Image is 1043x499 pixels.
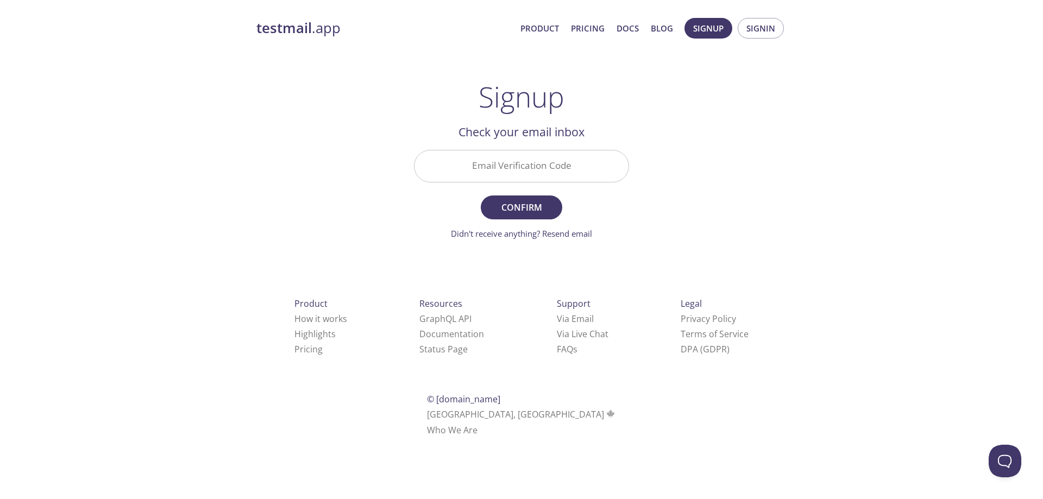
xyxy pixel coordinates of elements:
[294,298,328,309] span: Product
[651,21,673,35] a: Blog
[557,343,577,355] a: FAQ
[481,195,562,219] button: Confirm
[738,18,784,39] button: Signin
[256,19,512,37] a: testmail.app
[573,343,577,355] span: s
[571,21,605,35] a: Pricing
[419,343,468,355] a: Status Page
[414,123,629,141] h2: Check your email inbox
[557,313,594,325] a: Via Email
[684,18,732,39] button: Signup
[681,298,702,309] span: Legal
[419,328,484,340] a: Documentation
[294,343,323,355] a: Pricing
[294,313,347,325] a: How it works
[294,328,336,340] a: Highlights
[681,313,736,325] a: Privacy Policy
[479,80,564,113] h1: Signup
[681,343,730,355] a: DPA (GDPR)
[451,228,592,239] a: Didn't receive anything? Resend email
[557,328,608,340] a: Via Live Chat
[520,21,559,35] a: Product
[557,298,590,309] span: Support
[746,21,775,35] span: Signin
[419,313,472,325] a: GraphQL API
[256,18,312,37] strong: testmail
[427,393,500,405] span: © [DOMAIN_NAME]
[617,21,639,35] a: Docs
[493,200,550,215] span: Confirm
[989,445,1021,477] iframe: Help Scout Beacon - Open
[427,408,617,420] span: [GEOGRAPHIC_DATA], [GEOGRAPHIC_DATA]
[681,328,749,340] a: Terms of Service
[419,298,462,309] span: Resources
[427,424,477,436] a: Who We Are
[693,21,724,35] span: Signup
